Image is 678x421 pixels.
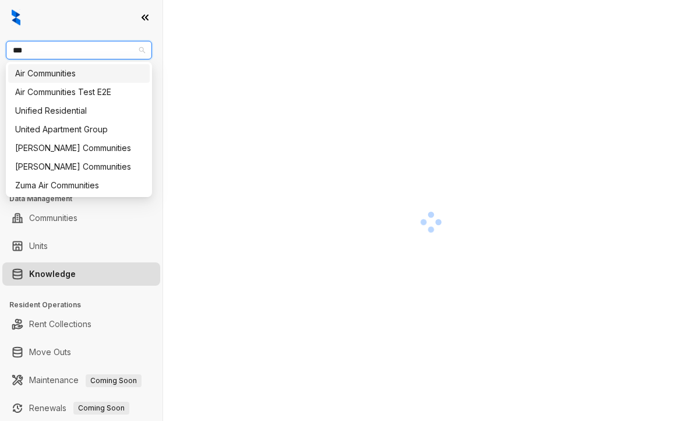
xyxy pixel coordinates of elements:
li: Renewals [2,397,160,420]
a: Knowledge [29,262,76,286]
div: United Apartment Group [15,123,143,136]
span: Coming Soon [86,374,142,387]
img: logo [12,9,20,26]
div: [PERSON_NAME] Communities [15,142,143,155]
a: Move Outs [29,341,71,364]
div: Unified Residential [8,101,150,120]
span: Coming Soon [73,402,129,415]
li: Move Outs [2,341,160,364]
li: Leads [2,78,160,101]
div: [PERSON_NAME] Communities [15,160,143,173]
a: RenewalsComing Soon [29,397,129,420]
div: Villa Serena Communities [8,139,150,157]
h3: Resident Operations [9,300,163,310]
div: Air Communities Test E2E [8,83,150,101]
div: Zuma Air Communities [15,179,143,192]
div: Air Communities Test E2E [15,86,143,99]
li: Communities [2,206,160,230]
div: Air Communities [15,67,143,80]
div: Unified Residential [15,104,143,117]
li: Units [2,234,160,258]
a: Communities [29,206,77,230]
a: Units [29,234,48,258]
li: Rent Collections [2,313,160,336]
h3: Data Management [9,194,163,204]
div: Villa Serena Communities [8,157,150,176]
li: Knowledge [2,262,160,286]
div: United Apartment Group [8,120,150,139]
a: Rent Collections [29,313,91,336]
div: Zuma Air Communities [8,176,150,195]
li: Leasing [2,128,160,152]
div: Air Communities [8,64,150,83]
li: Collections [2,156,160,180]
li: Maintenance [2,369,160,392]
